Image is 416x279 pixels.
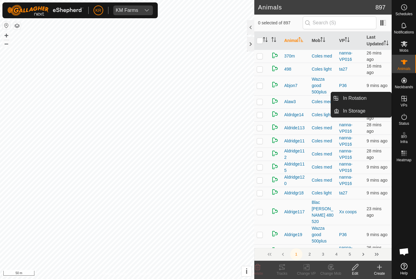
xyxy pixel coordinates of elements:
span: 17 Sep 2025 at 7:12 pm [367,122,382,134]
div: KM Farms [116,8,138,13]
img: returning on [271,52,279,59]
span: i [245,267,248,275]
span: Aldrige19 [284,232,302,238]
p-sorticon: Activate to sort [345,38,350,43]
span: Animals [397,67,411,71]
button: + [3,32,10,39]
a: Xx coops [339,209,357,214]
a: nanna-VP016 [339,148,353,160]
div: Tracks [270,271,294,276]
div: dropdown trigger [141,5,153,15]
span: 498 [284,66,291,72]
span: KR [95,7,101,14]
button: i [241,266,252,276]
a: nanna-VP016 [339,51,353,62]
span: Neckbands [395,85,413,89]
span: Schedules [395,12,412,16]
span: 17 Sep 2025 at 7:24 pm [367,64,382,75]
span: 17 Sep 2025 at 7:31 pm [367,178,387,183]
img: returning on [271,246,279,254]
div: Coles med [312,53,334,59]
span: 17 Sep 2025 at 7:17 pm [367,206,382,218]
span: Aldrige117 [284,209,305,215]
div: Coles med [312,125,334,131]
span: KM Farms [113,5,141,15]
p-sorticon: Activate to sort [263,38,268,43]
div: Coles light [312,112,334,118]
a: In Rotation [339,92,391,104]
div: Coles med [312,151,334,157]
span: 17 Sep 2025 at 7:13 pm [367,109,382,120]
a: ta27 [339,67,347,71]
button: Reset Map [3,22,10,29]
div: Coles light [312,66,334,72]
div: Coles med [312,99,334,105]
img: returning on [271,81,279,88]
img: returning on [271,188,279,196]
div: Change VP [294,271,319,276]
span: 17 Sep 2025 at 7:30 pm [367,83,387,88]
span: 370m [284,53,295,59]
div: Blac [PERSON_NAME] 480 520 [312,199,334,225]
div: Coles med [312,248,334,254]
button: Next Page [357,248,369,260]
span: 17 Sep 2025 at 7:31 pm [367,138,387,143]
div: Open chat [395,242,413,261]
span: Aldrdge14 [284,112,304,118]
span: VPs [400,103,407,107]
span: In Rotation [343,95,366,102]
a: P36 [339,232,347,237]
span: Allaw6 [284,248,297,254]
img: Gallagher Logo [7,5,83,16]
p-sorticon: Activate to sort [298,38,303,43]
img: returning on [271,150,279,157]
img: returning on [271,137,279,144]
img: returning on [271,208,279,215]
div: Wazza good 500plus [312,225,334,244]
button: 2 [304,248,316,260]
img: returning on [271,124,279,131]
input: Search (S) [303,16,376,29]
p-sorticon: Activate to sort [320,38,325,43]
span: Aldride113 [284,125,305,131]
th: Animal [282,32,309,50]
a: nanna-VP016 [339,135,353,147]
a: nanna-VP016 [339,122,353,134]
div: Coles light [312,190,334,196]
span: Status [399,122,409,125]
img: returning on [271,230,279,237]
div: Coles med [312,164,334,170]
button: 3 [317,248,329,260]
span: Alaw3 [284,99,296,105]
img: returning on [271,97,279,105]
span: 17 Sep 2025 at 7:30 pm [367,190,387,195]
span: 17 Sep 2025 at 7:12 pm [367,148,382,160]
img: returning on [271,163,279,170]
th: VP [337,32,364,50]
h2: Animals [258,4,375,11]
p-sorticon: Activate to sort [271,38,276,43]
span: 17 Sep 2025 at 7:31 pm [367,232,387,237]
span: Infra [400,140,407,144]
a: nanna-VP016 [339,175,353,186]
img: returning on [271,110,279,118]
button: 1 [290,248,302,260]
div: Wazza good 500plus [312,76,334,95]
p-sorticon: Activate to sort [384,41,389,46]
button: 5 [344,248,356,260]
th: Last Updated [364,32,392,50]
span: Heatmap [397,158,411,162]
span: Aldridge112 [284,148,307,161]
a: Contact Us [133,271,151,277]
a: P36 [339,83,347,88]
th: Mob [309,32,337,50]
a: nanna-VP016 [339,245,353,256]
span: Aldridge11 [284,138,305,144]
a: Privacy Policy [103,271,126,277]
div: Edit [343,271,367,276]
div: Create [367,271,392,276]
div: Coles med [312,177,334,183]
button: – [3,40,10,47]
button: Last Page [371,248,383,260]
span: 0 selected of 897 [258,20,302,26]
